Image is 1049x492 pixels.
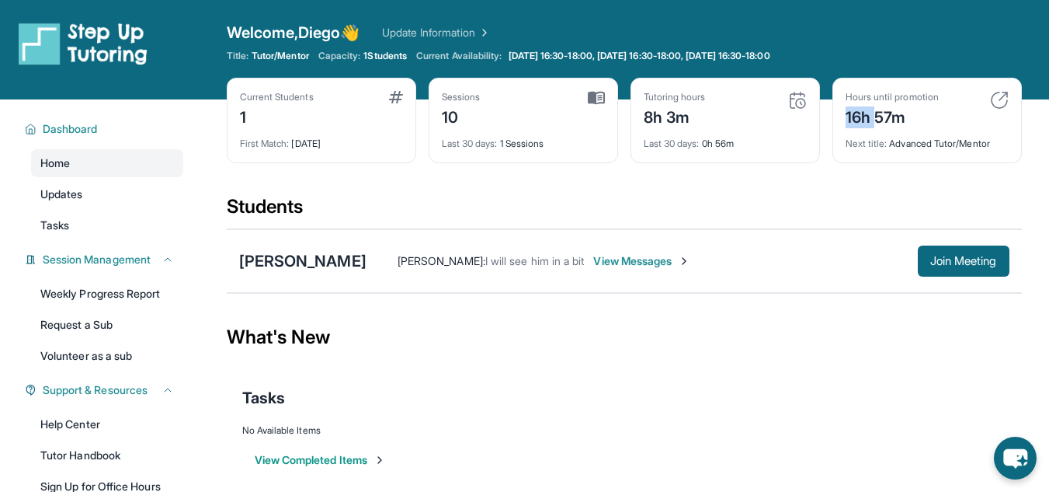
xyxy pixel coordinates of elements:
[442,128,605,150] div: 1 Sessions
[227,50,248,62] span: Title:
[240,103,314,128] div: 1
[31,311,183,339] a: Request a Sub
[389,91,403,103] img: card
[240,128,403,150] div: [DATE]
[43,121,98,137] span: Dashboard
[227,303,1022,372] div: What's New
[242,387,285,409] span: Tasks
[442,103,481,128] div: 10
[485,254,585,267] span: I will see him in a bit
[31,211,183,239] a: Tasks
[36,121,174,137] button: Dashboard
[442,91,481,103] div: Sessions
[918,246,1009,277] button: Join Meeting
[398,254,485,267] span: [PERSON_NAME] :
[240,138,290,149] span: First Match :
[40,187,83,202] span: Updates
[43,382,148,398] span: Support & Resources
[31,180,183,208] a: Updates
[239,250,366,272] div: [PERSON_NAME]
[31,280,183,308] a: Weekly Progress Report
[240,91,314,103] div: Current Students
[40,218,69,233] span: Tasks
[318,50,361,62] span: Capacity:
[36,382,174,398] button: Support & Resources
[505,50,773,62] a: [DATE] 16:30-18:00, [DATE] 16:30-18:00, [DATE] 16:30-18:00
[930,256,997,266] span: Join Meeting
[593,253,690,269] span: View Messages
[509,50,770,62] span: [DATE] 16:30-18:00, [DATE] 16:30-18:00, [DATE] 16:30-18:00
[19,22,148,65] img: logo
[994,437,1037,480] button: chat-button
[644,138,700,149] span: Last 30 days :
[227,22,360,44] span: Welcome, Diego 👋
[31,342,183,370] a: Volunteer as a sub
[644,103,706,128] div: 8h 3m
[846,103,939,128] div: 16h 57m
[227,194,1022,229] div: Students
[31,149,183,177] a: Home
[416,50,502,62] span: Current Availability:
[36,252,174,267] button: Session Management
[990,91,1009,110] img: card
[255,452,386,468] button: View Completed Items
[31,441,183,469] a: Tutor Handbook
[252,50,309,62] span: Tutor/Mentor
[242,424,1006,437] div: No Available Items
[788,91,807,110] img: card
[588,91,605,105] img: card
[442,138,498,149] span: Last 30 days :
[363,50,407,62] span: 1 Students
[31,410,183,438] a: Help Center
[644,128,807,150] div: 0h 56m
[644,91,706,103] div: Tutoring hours
[846,138,887,149] span: Next title :
[475,25,491,40] img: Chevron Right
[43,252,151,267] span: Session Management
[846,128,1009,150] div: Advanced Tutor/Mentor
[678,255,690,267] img: Chevron-Right
[846,91,939,103] div: Hours until promotion
[40,155,70,171] span: Home
[382,25,491,40] a: Update Information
